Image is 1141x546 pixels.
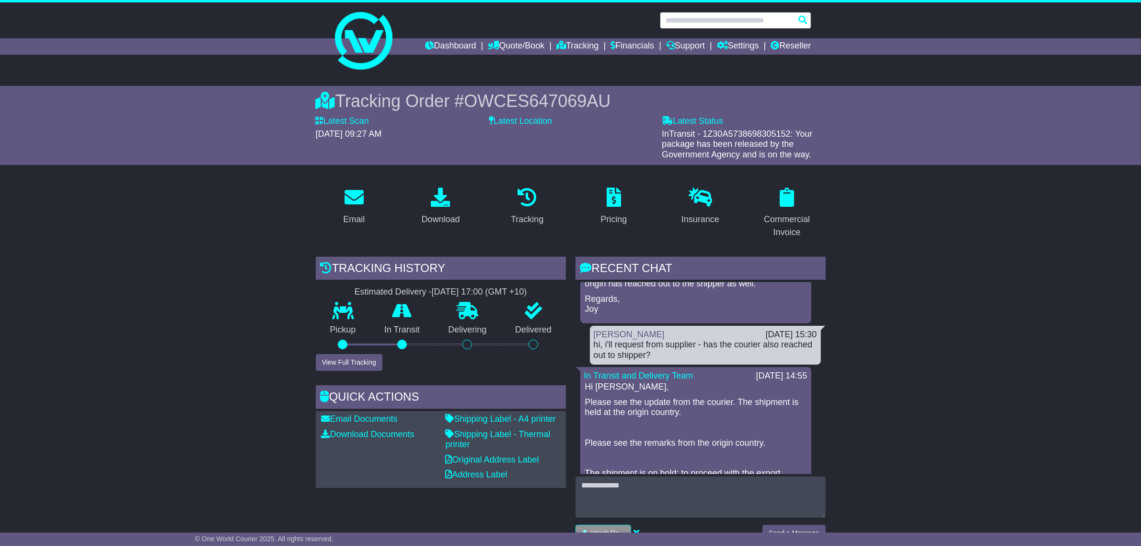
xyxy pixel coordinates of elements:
[755,213,819,239] div: Commercial Invoice
[488,38,544,55] a: Quote/Book
[316,354,382,371] button: View Full Tracking
[446,455,539,464] a: Original Address Label
[370,325,434,335] p: In Transit
[343,213,365,226] div: Email
[556,38,599,55] a: Tracking
[316,257,566,283] div: Tracking history
[511,213,543,226] div: Tracking
[316,325,370,335] p: Pickup
[464,91,611,111] span: OWCES647069AU
[717,38,759,55] a: Settings
[446,414,556,424] a: Shipping Label - A4 printer
[501,325,566,335] p: Delivered
[756,371,807,381] div: [DATE] 14:55
[316,91,826,111] div: Tracking Order #
[446,429,551,450] a: Shipping Label - Thermal printer
[585,397,807,418] p: Please see the update from the courier. The shipment is held at the origin country.
[337,184,371,229] a: Email
[585,294,807,315] p: Regards, Joy
[432,287,527,297] div: [DATE] 17:00 (GMT +10)
[316,116,369,127] label: Latest Scan
[594,330,665,339] a: [PERSON_NAME]
[594,340,817,360] div: hi, i'll request from supplier - has the courier also reached out to shipper?
[316,385,566,411] div: Quick Actions
[421,213,460,226] div: Download
[662,116,723,127] label: Latest Status
[576,257,826,283] div: RECENT CHAT
[434,325,501,335] p: Delivering
[585,468,807,499] p: The shipment is on hold; to proceed with the export clearance, we need a letter regarding the Reg...
[666,38,705,55] a: Support
[594,184,633,229] a: Pricing
[600,213,627,226] div: Pricing
[675,184,726,229] a: Insurance
[316,287,566,297] div: Estimated Delivery -
[322,414,398,424] a: Email Documents
[584,371,693,380] a: In Transit and Delivery Team
[322,429,415,439] a: Download Documents
[771,38,811,55] a: Reseller
[749,184,826,242] a: Commercial Invoice
[425,38,476,55] a: Dashboard
[316,129,382,139] span: [DATE] 09:27 AM
[585,382,807,392] p: Hi [PERSON_NAME],
[505,184,550,229] a: Tracking
[681,213,719,226] div: Insurance
[611,38,654,55] a: Financials
[195,535,334,543] span: © One World Courier 2025. All rights reserved.
[762,525,825,542] button: Send a Message
[489,116,552,127] label: Latest Location
[662,129,813,159] span: InTransit - 1Z30A5738698305152: Your package has been released by the Government Agency and is on...
[585,438,807,449] p: Please see the remarks from the origin country.
[415,184,466,229] a: Download
[766,330,817,340] div: [DATE] 15:30
[446,470,507,479] a: Address Label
